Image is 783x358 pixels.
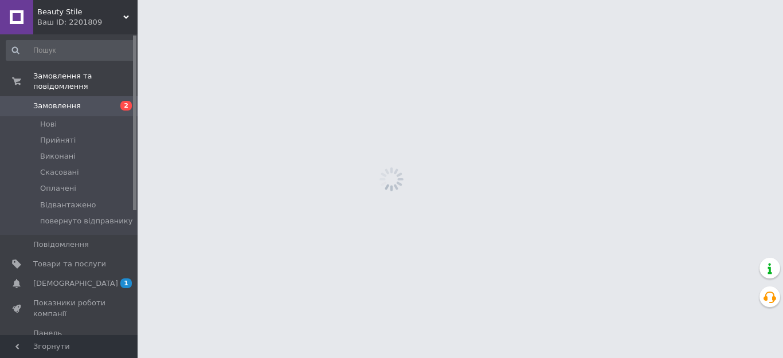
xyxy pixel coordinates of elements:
span: Товари та послуги [33,259,106,269]
span: повернуто відправнику [40,216,132,226]
span: 1 [120,278,132,288]
span: Замовлення та повідомлення [33,71,138,92]
span: Прийняті [40,135,76,145]
span: Панель управління [33,328,106,349]
span: [DEMOGRAPHIC_DATA] [33,278,118,289]
span: 2 [120,101,132,111]
input: Пошук [6,40,135,61]
span: Виконані [40,151,76,162]
span: Оплачені [40,183,76,194]
span: Beauty Stile [37,7,123,17]
span: Нові [40,119,57,129]
div: Ваш ID: 2201809 [37,17,138,27]
span: Замовлення [33,101,81,111]
span: Відвантажено [40,200,96,210]
span: Показники роботи компанії [33,298,106,318]
span: Скасовані [40,167,79,178]
span: Повідомлення [33,239,89,250]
